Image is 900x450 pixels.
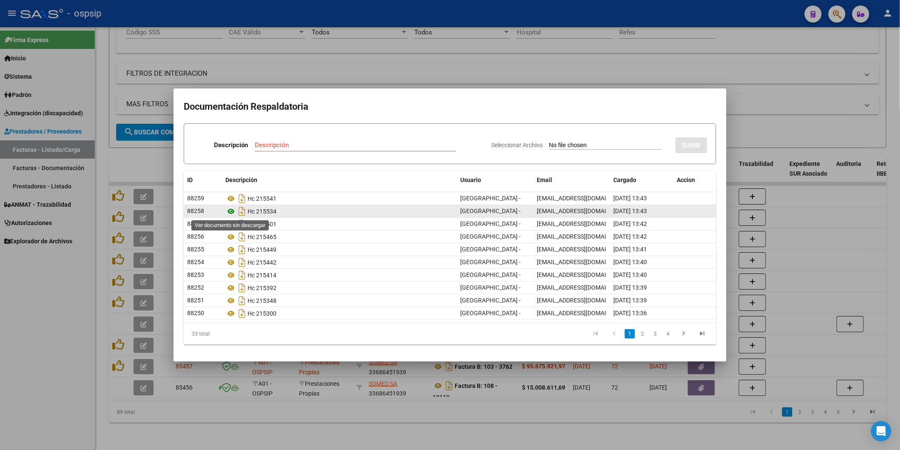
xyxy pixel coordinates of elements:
[236,192,248,205] i: Descargar documento
[677,177,695,183] span: Accion
[236,281,248,295] i: Descargar documento
[537,310,631,316] span: [EMAIL_ADDRESS][DOMAIN_NAME]
[460,259,521,265] span: [GEOGRAPHIC_DATA] -
[225,243,453,256] div: Hc 215449
[613,297,647,304] span: [DATE] 13:39
[187,297,204,304] span: 88251
[675,137,707,153] button: SUBIR
[663,329,673,339] a: 4
[613,177,636,183] span: Cargado
[460,284,521,291] span: [GEOGRAPHIC_DATA] -
[225,205,453,218] div: Hc 215534
[457,171,533,189] datatable-header-cell: Usuario
[460,177,481,183] span: Usuario
[625,329,635,339] a: 1
[649,327,662,341] li: page 3
[537,208,631,214] span: [EMAIL_ADDRESS][DOMAIN_NAME]
[537,220,631,227] span: [EMAIL_ADDRESS][DOMAIN_NAME]
[236,217,248,231] i: Descargar documento
[187,177,193,183] span: ID
[537,177,552,183] span: Email
[674,171,716,189] datatable-header-cell: Accion
[537,297,631,304] span: [EMAIL_ADDRESS][DOMAIN_NAME]
[236,243,248,256] i: Descargar documento
[460,195,521,202] span: [GEOGRAPHIC_DATA] -
[537,284,631,291] span: [EMAIL_ADDRESS][DOMAIN_NAME]
[624,327,636,341] li: page 1
[225,294,453,308] div: Hc 215348
[613,246,647,253] span: [DATE] 13:41
[650,329,661,339] a: 3
[871,421,891,441] div: Open Intercom Messenger
[225,256,453,269] div: Hc 215442
[460,208,521,214] span: [GEOGRAPHIC_DATA] -
[587,329,604,339] a: go to first page
[613,259,647,265] span: [DATE] 13:40
[184,323,289,345] div: 33 total
[225,268,453,282] div: Hc 215414
[695,329,711,339] a: go to last page
[537,271,631,278] span: [EMAIL_ADDRESS][DOMAIN_NAME]
[225,217,453,231] div: Hc 215501
[606,329,622,339] a: go to previous page
[460,297,521,304] span: [GEOGRAPHIC_DATA] -
[187,284,204,291] span: 88252
[187,208,204,214] span: 88258
[236,307,248,320] i: Descargar documento
[460,310,521,316] span: [GEOGRAPHIC_DATA] -
[236,205,248,218] i: Descargar documento
[613,233,647,240] span: [DATE] 13:42
[236,256,248,269] i: Descargar documento
[236,268,248,282] i: Descargar documento
[225,192,453,205] div: Hc 215541
[214,140,248,150] p: Descripción
[613,284,647,291] span: [DATE] 13:39
[491,142,543,148] span: Seleccionar Archivo
[225,307,453,320] div: Hc 215300
[537,246,631,253] span: [EMAIL_ADDRESS][DOMAIN_NAME]
[236,230,248,244] i: Descargar documento
[662,327,675,341] li: page 4
[187,246,204,253] span: 88255
[187,195,204,202] span: 88259
[537,259,631,265] span: [EMAIL_ADDRESS][DOMAIN_NAME]
[187,271,204,278] span: 88253
[613,220,647,227] span: [DATE] 13:42
[184,99,716,115] h2: Documentación Respaldatoria
[537,233,631,240] span: [EMAIL_ADDRESS][DOMAIN_NAME]
[184,171,222,189] datatable-header-cell: ID
[460,233,521,240] span: [GEOGRAPHIC_DATA] -
[613,271,647,278] span: [DATE] 13:40
[187,259,204,265] span: 88254
[636,327,649,341] li: page 2
[225,177,257,183] span: Descripción
[222,171,457,189] datatable-header-cell: Descripción
[236,294,248,308] i: Descargar documento
[613,208,647,214] span: [DATE] 13:43
[537,195,631,202] span: [EMAIL_ADDRESS][DOMAIN_NAME]
[613,195,647,202] span: [DATE] 13:43
[187,233,204,240] span: 88256
[460,220,521,227] span: [GEOGRAPHIC_DATA] -
[682,142,701,149] span: SUBIR
[533,171,610,189] datatable-header-cell: Email
[676,329,692,339] a: go to next page
[613,310,647,316] span: [DATE] 13:36
[460,271,521,278] span: [GEOGRAPHIC_DATA] -
[610,171,674,189] datatable-header-cell: Cargado
[187,220,204,227] span: 88257
[225,281,453,295] div: Hc 215392
[638,329,648,339] a: 2
[187,310,204,316] span: 88250
[460,246,521,253] span: [GEOGRAPHIC_DATA] -
[225,230,453,244] div: Hc 215465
